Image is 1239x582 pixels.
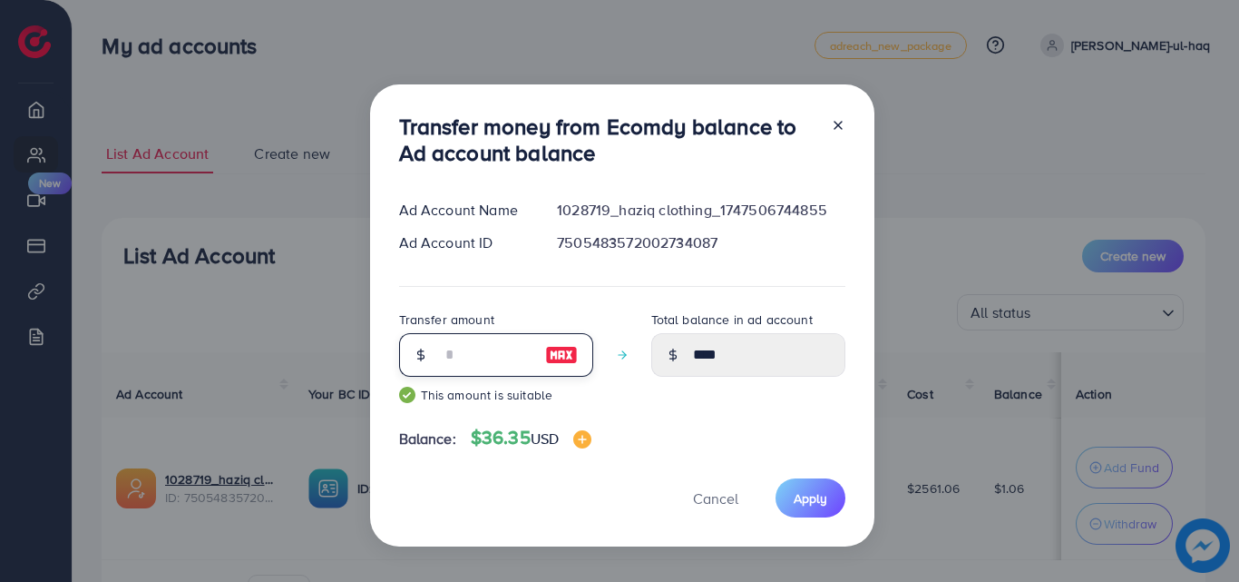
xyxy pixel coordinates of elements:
[651,311,813,329] label: Total balance in ad account
[399,311,494,329] label: Transfer amount
[399,429,456,449] span: Balance:
[573,430,591,449] img: image
[670,478,761,518] button: Cancel
[385,232,543,253] div: Ad Account ID
[776,478,845,518] button: Apply
[542,232,859,253] div: 7505483572002734087
[531,429,559,449] span: USD
[542,200,859,221] div: 1028719_haziq clothing_1747506744855
[545,344,578,366] img: image
[471,427,591,449] h4: $36.35
[399,386,593,404] small: This amount is suitable
[693,488,738,508] span: Cancel
[385,200,543,221] div: Ad Account Name
[794,489,827,508] span: Apply
[399,387,415,403] img: guide
[399,113,816,166] h3: Transfer money from Ecomdy balance to Ad account balance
